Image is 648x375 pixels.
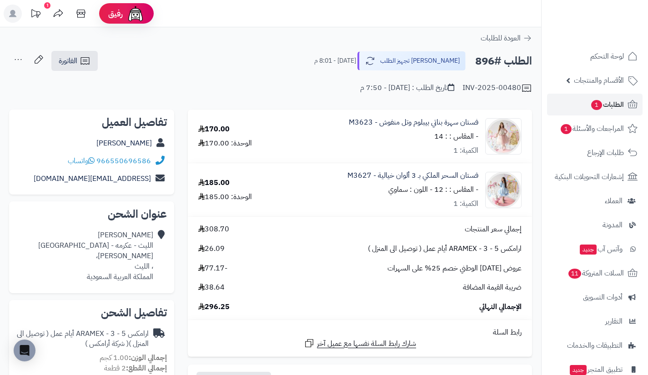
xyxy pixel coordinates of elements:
[347,170,478,181] a: فستان السحر الملكي بـ 3 ألوان خيالية - M3627
[579,243,623,255] span: وآتس آب
[567,339,623,352] span: التطبيقات والخدمات
[198,244,225,254] span: 26.09
[34,173,151,184] a: [EMAIL_ADDRESS][DOMAIN_NAME]
[126,363,167,374] strong: إجمالي القطع:
[349,117,478,128] a: فستان سهرة بناتي بيبلوم وتل منفوش - M3623
[126,5,145,23] img: ai-face.png
[574,74,624,87] span: الأقسام والمنتجات
[85,338,129,349] span: ( شركة أرامكس )
[198,224,229,235] span: 308.70
[570,365,587,375] span: جديد
[16,307,167,318] h2: تفاصيل الشحن
[481,33,521,44] span: العودة للطلبات
[605,315,623,328] span: التقارير
[96,138,152,149] a: [PERSON_NAME]
[357,51,466,70] button: [PERSON_NAME] تجهيز الطلب
[453,199,478,209] div: الكمية: 1
[317,339,416,349] span: شارك رابط السلة نفسها مع عميل آخر
[561,124,572,134] span: 1
[603,219,623,231] span: المدونة
[14,340,35,361] div: Open Intercom Messenger
[462,83,532,94] div: INV-2025-00480
[108,8,123,19] span: رفيق
[434,184,478,195] small: - المقاس : : 12
[198,192,252,202] div: الوحدة: 185.00
[24,5,47,25] a: تحديثات المنصة
[191,327,528,338] div: رابط السلة
[547,286,643,308] a: أدوات التسويق
[475,52,532,70] h2: الطلب #896
[16,209,167,220] h2: عنوان الشحن
[198,138,252,149] div: الوحدة: 170.00
[547,118,643,140] a: المراجعات والأسئلة1
[547,190,643,212] a: العملاء
[591,100,602,110] span: 1
[387,263,522,274] span: عروض [DATE] الوطني خصم 25% على السهرات
[590,98,624,111] span: الطلبات
[555,170,624,183] span: إشعارات التحويلات البنكية
[547,238,643,260] a: وآتس آبجديد
[547,142,643,164] a: طلبات الإرجاع
[68,155,95,166] a: واتساب
[547,214,643,236] a: المدونة
[198,124,230,135] div: 170.00
[481,33,532,44] a: العودة للطلبات
[434,131,478,142] small: - المقاس : : 14
[568,269,581,279] span: 11
[304,338,416,349] a: شارك رابط السلة نفسها مع عميل آخر
[44,2,50,9] div: 1
[388,184,432,195] small: - اللون : سماوي
[198,302,230,312] span: 296.25
[59,55,77,66] span: الفاتورة
[16,117,167,128] h2: تفاصيل العميل
[360,83,454,93] div: تاريخ الطلب : [DATE] - 7:50 م
[479,302,522,312] span: الإجمالي النهائي
[314,56,356,65] small: [DATE] - 8:01 م
[463,282,522,293] span: ضريبة القيمة المضافة
[104,363,167,374] small: 2 قطعة
[486,118,521,155] img: 1751169276----90x90.jpeg
[129,352,167,363] strong: إجمالي الوزن:
[568,267,624,280] span: السلات المتروكة
[96,155,151,166] a: 966550696586
[580,245,597,255] span: جديد
[198,178,230,188] div: 185.00
[100,352,167,363] small: 1.00 كجم
[465,224,522,235] span: إجمالي سعر المنتجات
[547,335,643,356] a: التطبيقات والخدمات
[605,195,623,207] span: العملاء
[547,166,643,188] a: إشعارات التحويلات البنكية
[368,244,522,254] span: ارامكس ARAMEX - 3 - 5 أيام عمل ( توصيل الى المنزل )
[547,94,643,115] a: الطلبات1
[16,230,153,282] div: [PERSON_NAME] الليث - عكرمه - [GEOGRAPHIC_DATA][PERSON_NAME]، ، الليث المملكة العربية السعودية
[486,172,521,208] img: 1748091826-IMG_4785-90x90.jpeg
[453,145,478,156] div: الكمية: 1
[198,263,227,274] span: -77.17
[547,45,643,67] a: لوحة التحكم
[583,291,623,304] span: أدوات التسويق
[590,50,624,63] span: لوحة التحكم
[547,262,643,284] a: السلات المتروكة11
[16,329,149,350] div: ارامكس ARAMEX - 3 - 5 أيام عمل ( توصيل الى المنزل )
[547,310,643,332] a: التقارير
[51,51,98,71] a: الفاتورة
[560,122,624,135] span: المراجعات والأسئلة
[198,282,225,293] span: 38.64
[587,146,624,159] span: طلبات الإرجاع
